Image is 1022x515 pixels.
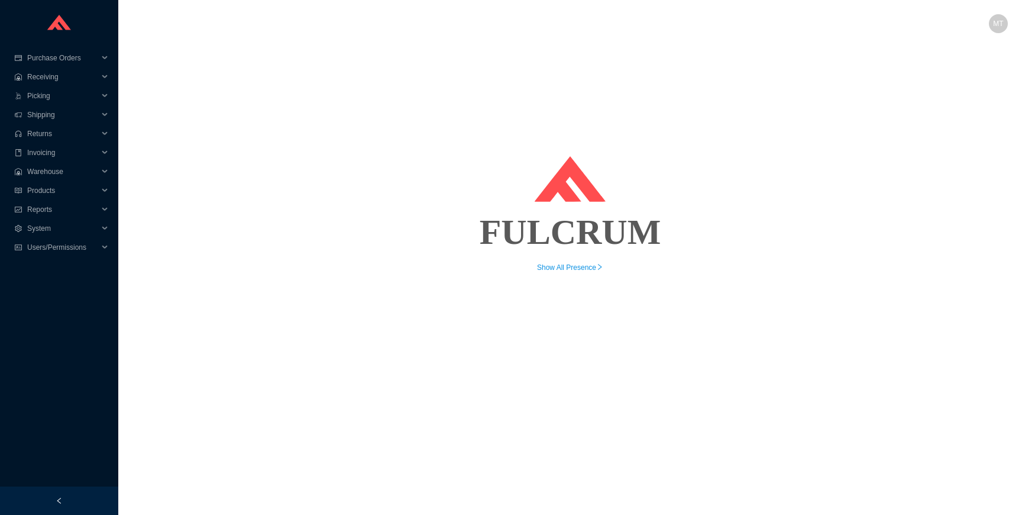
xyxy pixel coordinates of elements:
[27,105,98,124] span: Shipping
[27,67,98,86] span: Receiving
[27,219,98,238] span: System
[14,187,22,194] span: read
[27,181,98,200] span: Products
[27,49,98,67] span: Purchase Orders
[14,130,22,137] span: customer-service
[27,143,98,162] span: Invoicing
[14,206,22,213] span: fund
[27,86,98,105] span: Picking
[132,202,1008,262] div: FULCRUM
[27,200,98,219] span: Reports
[27,162,98,181] span: Warehouse
[596,263,603,271] span: right
[14,244,22,251] span: idcard
[27,238,98,257] span: Users/Permissions
[27,124,98,143] span: Returns
[56,497,63,504] span: left
[14,225,22,232] span: setting
[993,14,1003,33] span: MT
[537,263,603,272] a: Show All Presenceright
[14,54,22,62] span: credit-card
[14,149,22,156] span: book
